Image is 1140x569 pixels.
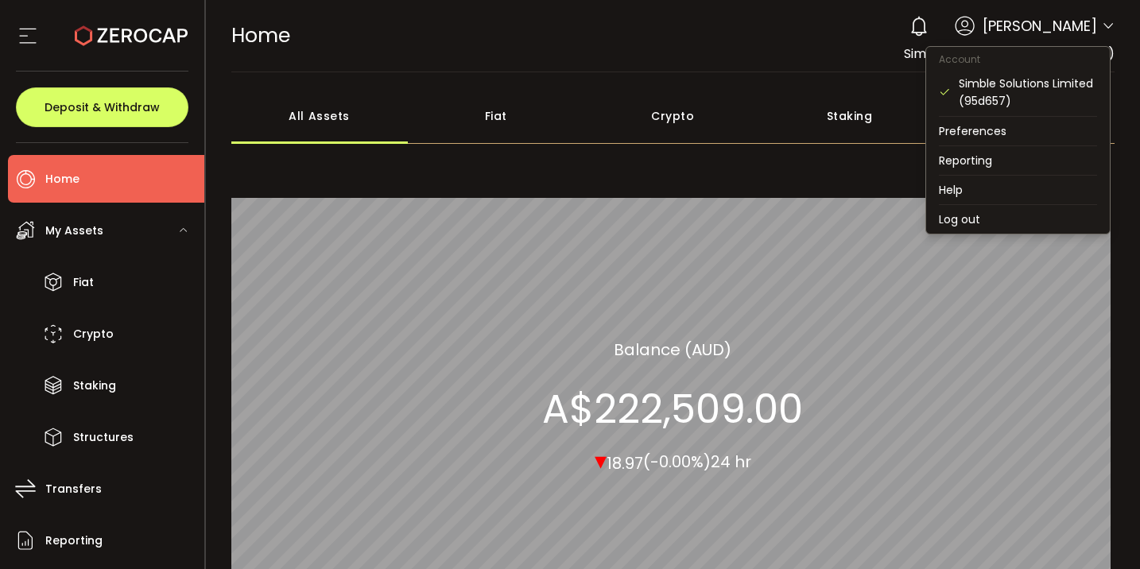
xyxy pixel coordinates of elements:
[607,451,643,474] span: 18.97
[643,451,711,473] span: (-0.00%)
[983,15,1097,37] span: [PERSON_NAME]
[584,88,761,144] div: Crypto
[231,88,408,144] div: All Assets
[45,478,102,501] span: Transfers
[926,146,1110,175] li: Reporting
[73,426,134,449] span: Structures
[926,205,1110,234] li: Log out
[926,52,993,66] span: Account
[408,88,584,144] div: Fiat
[761,88,937,144] div: Staking
[73,271,94,294] span: Fiat
[73,323,114,346] span: Crypto
[45,529,103,552] span: Reporting
[542,385,803,432] section: A$222,509.00
[959,75,1097,110] div: Simble Solutions Limited (95d657)
[904,45,1115,63] span: Simble Solutions Limited (95d657)
[16,87,188,127] button: Deposit & Withdraw
[711,451,751,473] span: 24 hr
[45,219,103,242] span: My Assets
[73,374,116,397] span: Staking
[614,337,731,361] section: Balance (AUD)
[45,168,79,191] span: Home
[45,102,160,113] span: Deposit & Withdraw
[926,176,1110,204] li: Help
[1061,493,1140,569] iframe: Chat Widget
[231,21,290,49] span: Home
[926,117,1110,145] li: Preferences
[595,443,607,477] span: ▾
